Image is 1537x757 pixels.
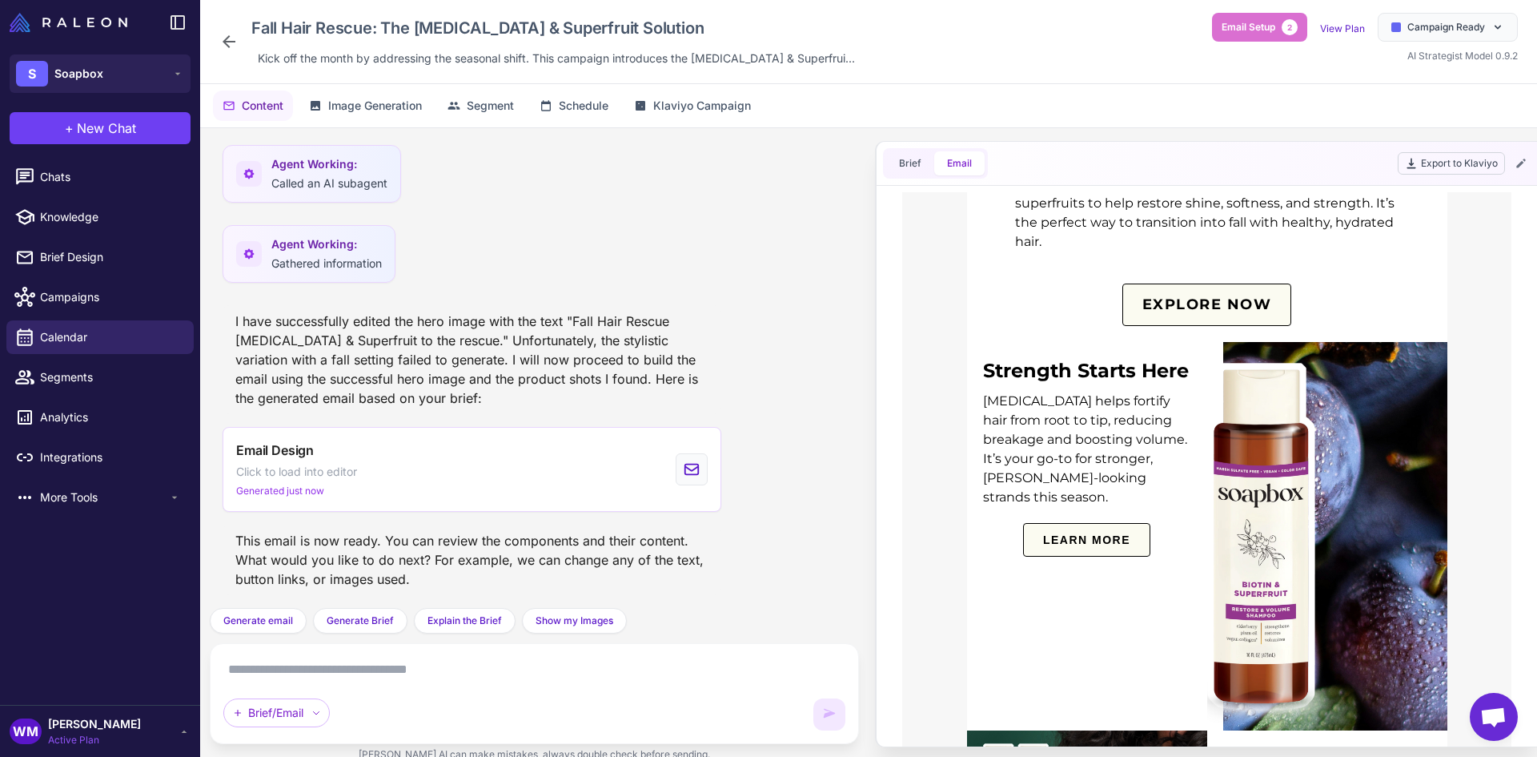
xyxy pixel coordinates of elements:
[220,91,390,134] a: EXPLORE NOW
[121,331,248,365] a: LEARN MORE
[40,208,181,226] span: Knowledge
[10,13,134,32] a: Raleon Logo
[40,168,181,186] span: Chats
[6,441,194,474] a: Integrations
[236,441,314,460] span: Email Design
[40,328,181,346] span: Calendar
[427,614,502,628] span: Explain the Brief
[10,54,191,93] button: SSoapbox
[6,401,194,434] a: Analytics
[6,320,194,354] a: Calendar
[236,463,357,481] span: Click to load into editor
[299,91,431,121] button: Image Generation
[221,92,389,133] span: EXPLORE NOW
[6,200,194,234] a: Knowledge
[48,715,141,733] span: [PERSON_NAME]
[122,332,247,364] span: LEARN MORE
[10,13,127,32] img: Raleon Logo
[1470,693,1518,741] div: Open chat
[10,719,42,744] div: WM
[271,155,387,173] span: Agent Working:
[313,608,407,634] button: Generate Brief
[40,248,181,266] span: Brief Design
[305,150,545,538] img: Biotin & Superfruit Shampoo
[81,199,289,315] div: [MEDICAL_DATA] helps fortify hair from root to tip, reducing breakage and boosting volume. It’s y...
[934,151,985,175] button: Email
[242,97,283,115] span: Content
[40,449,181,466] span: Integrations
[40,409,181,426] span: Analytics
[271,256,382,270] span: Gathered information
[530,91,618,121] button: Schedule
[40,368,181,386] span: Segments
[467,97,514,115] span: Segment
[559,97,608,115] span: Schedule
[414,608,516,634] button: Explain the Brief
[213,91,293,121] button: Content
[210,608,307,634] button: Generate email
[536,614,613,628] span: Show my Images
[653,97,751,115] span: Klaviyo Campaign
[886,151,934,175] button: Brief
[6,160,194,194] a: Chats
[6,360,194,394] a: Segments
[271,176,387,190] span: Called an AI subagent
[251,46,861,70] div: Click to edit description
[1407,50,1518,62] span: AI Strategist Model 0.9.2
[1320,22,1365,34] a: View Plan
[1282,19,1298,35] span: 2
[327,614,394,628] span: Generate Brief
[236,484,324,498] span: Generated just now
[328,97,422,115] span: Image Generation
[223,305,721,414] div: I have successfully edited the hero image with the text "Fall Hair Rescue [MEDICAL_DATA] & Superf...
[40,288,181,306] span: Campaigns
[65,119,74,138] span: +
[438,91,524,121] button: Segment
[522,608,627,634] button: Show my Images
[258,50,855,67] span: Kick off the month by addressing the seasonal shift. This campaign introduces the [MEDICAL_DATA] ...
[77,119,136,138] span: New Chat
[223,614,293,628] span: Generate email
[81,166,289,191] div: Strength Starts Here
[16,61,48,87] div: S
[271,236,382,253] span: Agent Working:
[40,489,168,506] span: More Tools
[223,525,721,595] div: This email is now ready. You can review the components and their content. What would you like to ...
[1222,20,1275,34] span: Email Setup
[624,91,760,121] button: Klaviyo Campaign
[54,65,103,83] span: Soapbox
[1511,154,1531,173] button: Edit Email
[223,699,330,727] div: Brief/Email
[10,112,191,144] button: +New Chat
[48,733,141,747] span: Active Plan
[6,280,194,314] a: Campaigns
[1212,13,1307,42] button: Email Setup2
[65,538,305,705] img: Biotin & Superfruit collection
[245,13,861,43] div: Click to edit campaign name
[1407,20,1485,34] span: Campaign Ready
[6,240,194,274] a: Brief Design
[1398,152,1505,175] button: Export to Klaviyo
